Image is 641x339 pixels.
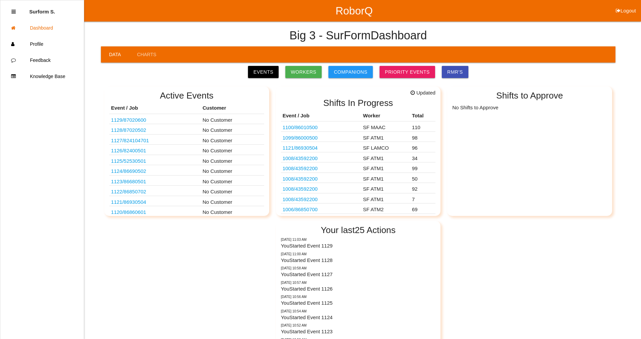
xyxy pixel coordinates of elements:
tr: 43592200 [281,152,436,162]
th: Event / Job [109,103,201,114]
td: HONDA T90X [109,124,201,135]
td: 86850700 [281,203,361,214]
td: 0CD00020 STELLANTIS LB BEV HALF SHAFT [281,131,361,142]
td: No Customer [201,145,264,155]
td: 50 [410,173,435,183]
td: 0SD00034 [281,214,361,224]
td: SF ATM1 [361,162,410,173]
td: SF LAMCO [361,142,410,152]
a: 1120/86860601 [111,209,146,215]
td: SF MAAC [361,121,410,132]
a: 1124/86690502 [111,168,146,174]
a: 1006/86850700 [283,206,318,212]
a: Profile [0,36,84,52]
th: Total [410,110,435,121]
td: 0 [410,214,435,224]
tr: TN1933 HF55M STATOR CORE [281,142,436,152]
a: 1126/82400501 [111,148,146,153]
p: You Started Event 1126 [281,285,436,293]
a: 1008/43592200 [283,155,318,161]
a: 1008/43592200 [283,165,318,171]
a: Charts [129,46,164,63]
p: You Started Event 1125 [281,299,436,307]
p: No Shifts to Approve [452,103,607,111]
td: D1024160 - DEKA BATTERY [109,175,201,186]
td: SF ATM1 [361,173,410,183]
td: No Customer [201,175,264,186]
td: D104465 - DEKA BATTERY - MEXICO [109,165,201,176]
td: 43592200 [281,173,361,183]
a: 1121/86930504 [111,199,146,205]
h2: Shifts to Approve [452,91,607,101]
td: 34 [410,152,435,162]
td: 96 [410,142,435,152]
a: Dashboard [0,20,84,36]
td: SF ATM1 [361,183,410,193]
td: No Customer [201,165,264,176]
p: 09/17/2025 10:56 AM [281,294,436,299]
td: No Customer [201,114,264,124]
td: SF ATM1 [361,152,410,162]
td: 98 [410,131,435,142]
td: No Customer [201,196,264,206]
a: Data [101,46,129,63]
td: No Customer [201,134,264,145]
a: Knowledge Base [0,68,84,84]
a: Workers [285,66,322,78]
p: You Started Event 1129 [281,242,436,250]
a: 1123/86680501 [111,179,146,184]
a: 1127/824104701 [111,138,149,143]
td: SF ATM2 [361,214,410,224]
p: You Started Event 1128 [281,257,436,264]
td: 7 [410,193,435,203]
tr: 43592200 [281,193,436,203]
a: 1125/52530501 [111,158,146,164]
td: HF55G TN1934 TRAY [109,186,201,196]
th: Customer [201,103,264,114]
a: 1100/86010500 [283,124,318,130]
p: You Started Event 1124 [281,314,436,322]
th: Event / Job [281,110,361,121]
td: HONDA T90X SF 45 X 48 PALLETS [109,114,201,124]
td: TN1933 HF55M STATOR CORE [281,142,361,152]
tr: 86850700 [281,203,436,214]
tr: 43592200 [281,173,436,183]
td: 43592200 [281,193,361,203]
td: No Customer [201,206,264,217]
td: TN1933 HF55M STATOR CORE [109,196,201,206]
td: 99 [410,162,435,173]
td: 43592200 [281,152,361,162]
a: 1122/86850702 [111,189,146,194]
td: 43592200 [281,183,361,193]
h4: Big 3 - SurForm Dashboard [289,29,427,42]
p: 09/17/2025 10:58 AM [281,266,436,271]
td: HEMI COVER TIMING CHAIN VAC TRAY 0CD86761 [109,155,201,165]
td: SF ATM1 [361,193,410,203]
a: Companions [328,66,373,78]
a: Feedback [0,52,84,68]
a: RMR's [442,66,468,78]
p: 09/17/2025 10:57 AM [281,280,436,285]
td: 110 [410,121,435,132]
td: HF55G TN1934 STARTER TRAY [109,206,201,217]
tr: 43592200 [281,183,436,193]
th: Worker [361,110,410,121]
a: 1129/87020600 [111,117,146,123]
td: No Customer [201,186,264,196]
p: 09/17/2025 11:00 AM [281,252,436,257]
td: 69 [410,203,435,214]
td: D1003101R04 - FAURECIA TOP PAD LID [109,134,201,145]
td: 92 [410,183,435,193]
p: Surform Scheduler surform Scheduler [29,4,55,14]
p: 09/17/2025 11:03 AM [281,237,436,242]
h2: Shifts In Progress [281,98,436,108]
p: You Started Event 1123 [281,328,436,336]
h2: Active Events [109,91,264,101]
tr: 0CD00020 STELLANTIS LB BEV HALF SHAFT [281,131,436,142]
span: Updated [411,89,435,97]
div: Close [11,4,16,20]
tr: 43592200 [281,162,436,173]
td: 43592200 [281,162,361,173]
a: 1099/86000500 [283,135,318,141]
a: 1121/86930504 [283,145,318,151]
